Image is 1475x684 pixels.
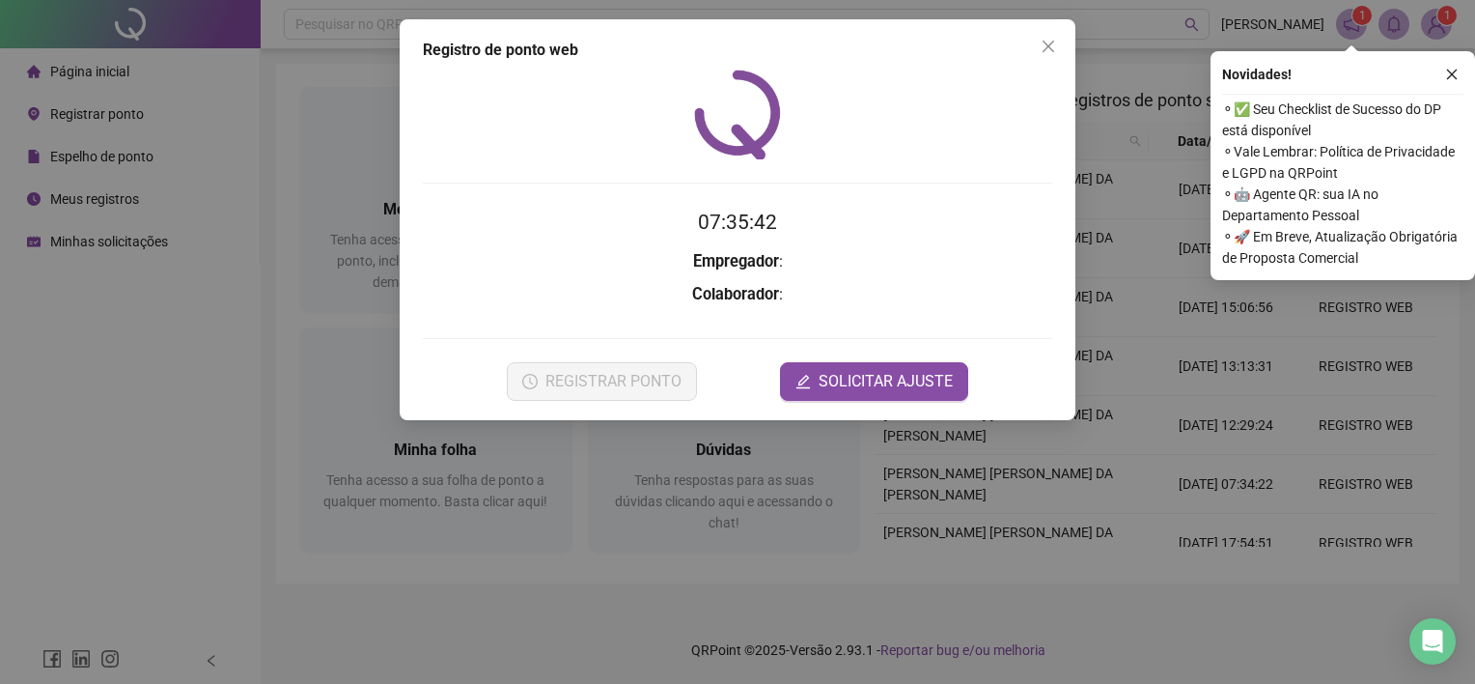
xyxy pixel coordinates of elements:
[795,374,811,389] span: edit
[780,362,968,401] button: editSOLICITAR AJUSTE
[692,285,779,303] strong: Colaborador
[1033,31,1064,62] button: Close
[1041,39,1056,54] span: close
[423,249,1052,274] h3: :
[819,370,953,393] span: SOLICITAR AJUSTE
[693,252,779,271] strong: Empregador
[698,211,777,234] time: 07:35:42
[1222,141,1463,184] span: ⚬ Vale Lembrar: Política de Privacidade e LGPD na QRPoint
[423,39,1052,62] div: Registro de ponto web
[507,362,697,401] button: REGISTRAR PONTO
[694,70,781,159] img: QRPoint
[1222,64,1292,85] span: Novidades !
[1222,99,1463,141] span: ⚬ ✅ Seu Checklist de Sucesso do DP está disponível
[423,282,1052,307] h3: :
[1222,226,1463,269] span: ⚬ 🚀 Em Breve, Atualização Obrigatória de Proposta Comercial
[1409,618,1456,665] div: Open Intercom Messenger
[1445,68,1459,81] span: close
[1222,184,1463,226] span: ⚬ 🤖 Agente QR: sua IA no Departamento Pessoal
